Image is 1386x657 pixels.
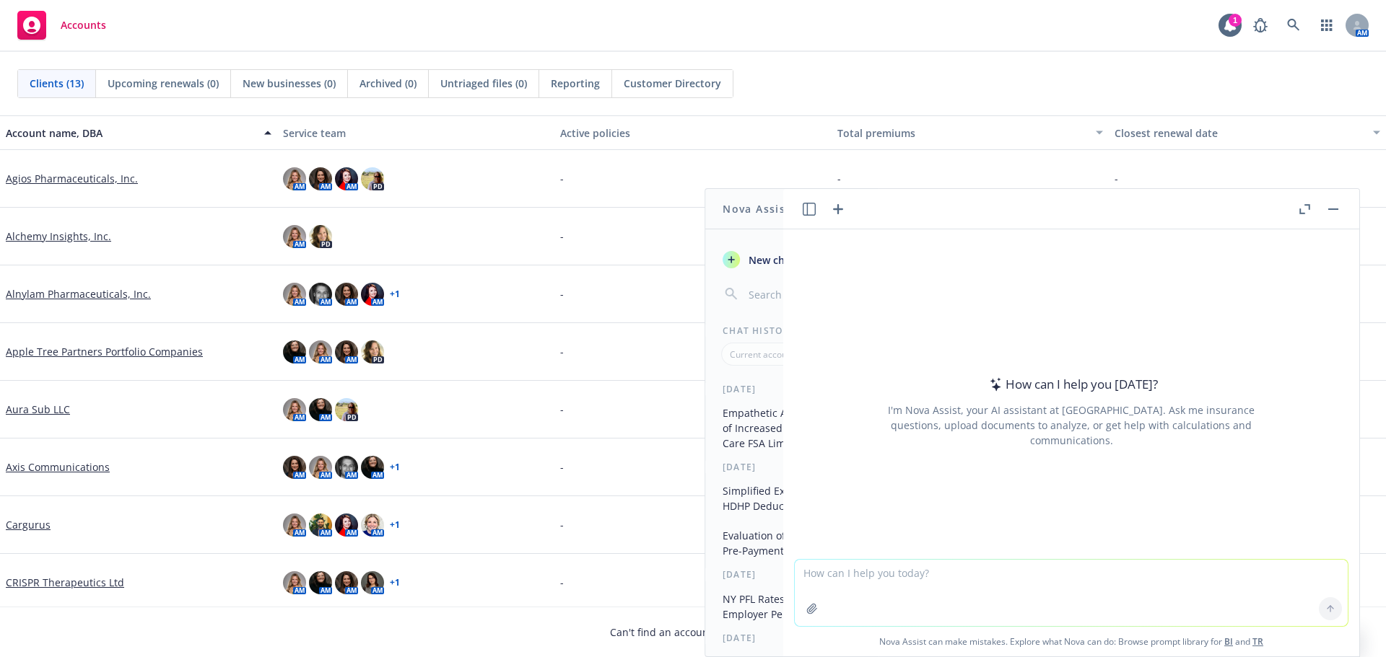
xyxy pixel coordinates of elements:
img: photo [283,398,306,421]
span: - [560,402,564,417]
a: Aura Sub LLC [6,402,70,417]
span: Customer Directory [624,76,721,91]
div: How can I help you [DATE]? [985,375,1158,394]
span: Accounts [61,19,106,31]
img: photo [309,398,332,421]
a: BI [1224,635,1233,648]
span: - [560,517,564,532]
span: - [560,286,564,301]
a: + 1 [390,521,400,529]
img: photo [283,456,306,479]
img: photo [283,340,306,363]
div: I'm Nova Assist, your AI assistant at [GEOGRAPHIC_DATA]. Ask me insurance questions, upload docum... [868,402,1274,448]
img: photo [335,283,358,306]
a: Search [1279,11,1308,40]
span: - [1115,171,1118,186]
span: - [560,229,564,244]
a: Switch app [1312,11,1341,40]
img: photo [283,571,306,594]
span: New businesses (0) [243,76,336,91]
img: photo [335,513,358,537]
img: photo [361,340,384,363]
div: Total premiums [837,125,1087,141]
span: Clients (13) [30,76,84,91]
span: Untriaged files (0) [440,76,527,91]
img: photo [309,225,332,248]
span: - [560,575,564,590]
button: Empathetic Announcement of Increased Dependent Care FSA Limit [717,401,866,455]
a: Apple Tree Partners Portfolio Companies [6,344,203,359]
span: - [837,171,841,186]
button: Simplified Explanation of HDHP Deductible Increase [717,479,866,518]
img: photo [309,571,332,594]
a: Accounts [12,5,112,45]
img: photo [361,456,384,479]
a: Alchemy Insights, Inc. [6,229,111,244]
a: TR [1252,635,1263,648]
a: + 1 [390,578,400,587]
button: Closest renewal date [1109,115,1386,150]
p: Current account [730,348,795,361]
div: [DATE] [705,461,878,473]
a: + 1 [390,463,400,472]
a: Report a Bug [1246,11,1275,40]
a: Agios Pharmaceuticals, Inc. [6,171,138,186]
img: photo [309,283,332,306]
div: Service team [283,125,549,141]
a: Alnylam Pharmaceuticals, Inc. [6,286,151,301]
a: CRISPR Therapeutics Ltd [6,575,124,590]
img: photo [283,225,306,248]
div: Closest renewal date [1115,125,1364,141]
button: Evaluation of Back-Up Days Pre-Payment [717,524,866,563]
button: NY PFL Rates and ACA Employer Penalties [717,587,866,626]
span: - [560,171,564,186]
div: [DATE] [705,383,878,395]
span: New chat [746,252,795,268]
button: New chat [717,247,866,273]
div: Active policies [560,125,826,141]
input: Search chats [746,284,860,304]
img: photo [361,513,384,537]
a: Axis Communications [6,459,110,475]
img: photo [335,398,358,421]
img: photo [361,571,384,594]
button: Service team [277,115,554,150]
span: Archived (0) [359,76,417,91]
img: photo [309,513,332,537]
img: photo [309,167,332,190]
div: 1 [1229,14,1242,27]
a: + 1 [390,290,400,299]
img: photo [335,456,358,479]
img: photo [283,283,306,306]
span: Nova Assist can make mistakes. Explore what Nova can do: Browse prompt library for and [789,627,1354,656]
span: Reporting [551,76,600,91]
img: photo [335,340,358,363]
h1: Nova Assist [723,201,790,216]
div: Chat History [705,325,878,337]
button: Total premiums [832,115,1109,150]
img: photo [361,167,384,190]
img: photo [335,167,358,190]
div: Account name, DBA [6,125,256,141]
span: Upcoming renewals (0) [108,76,219,91]
a: Cargurus [6,517,51,532]
span: - [560,344,564,359]
div: [DATE] [705,568,878,581]
img: photo [283,513,306,537]
img: photo [361,283,384,306]
img: photo [335,571,358,594]
button: Active policies [554,115,832,150]
span: - [560,459,564,475]
div: [DATE] [705,632,878,644]
img: photo [309,340,332,363]
img: photo [309,456,332,479]
img: photo [283,167,306,190]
